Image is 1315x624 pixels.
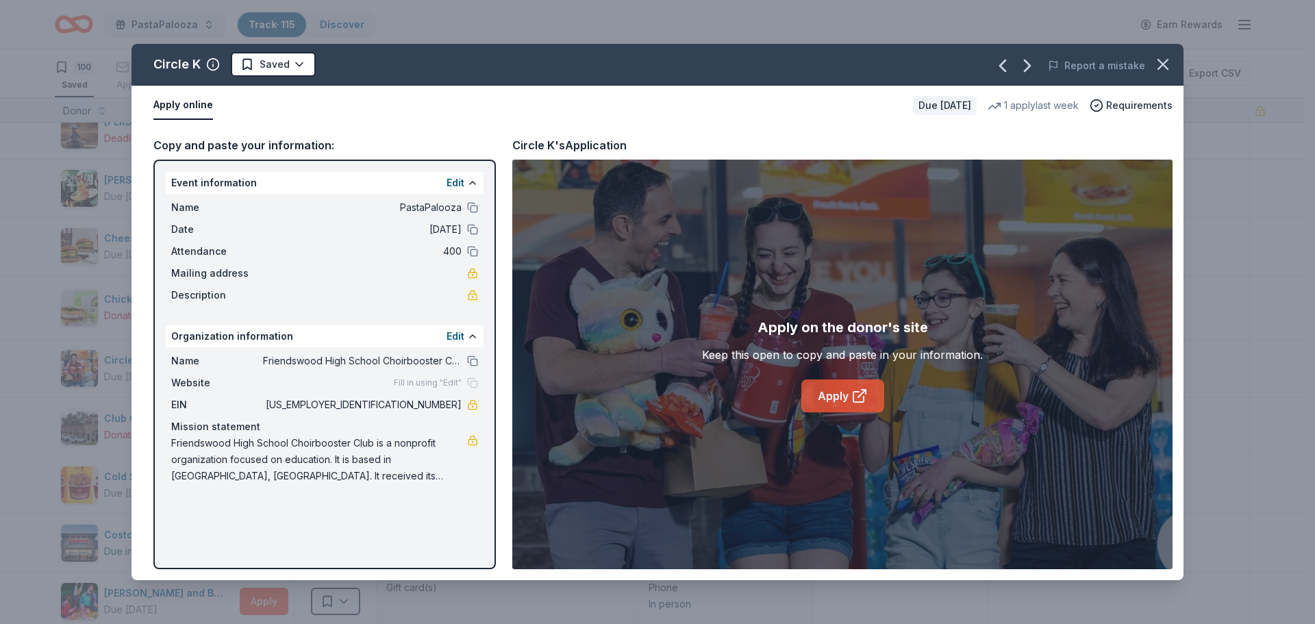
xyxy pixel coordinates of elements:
[166,325,484,347] div: Organization information
[153,91,213,120] button: Apply online
[447,328,464,345] button: Edit
[801,379,884,412] a: Apply
[263,199,462,216] span: PastaPalooza
[512,136,627,154] div: Circle K's Application
[263,221,462,238] span: [DATE]
[171,375,263,391] span: Website
[263,353,462,369] span: Friendswood High School Choirbooster Club
[153,53,201,75] div: Circle K
[153,136,496,154] div: Copy and paste your information:
[263,397,462,413] span: [US_EMPLOYER_IDENTIFICATION_NUMBER]
[394,377,462,388] span: Fill in using "Edit"
[263,243,462,260] span: 400
[913,96,977,115] div: Due [DATE]
[1106,97,1173,114] span: Requirements
[1048,58,1145,74] button: Report a mistake
[171,199,263,216] span: Name
[1090,97,1173,114] button: Requirements
[702,347,983,363] div: Keep this open to copy and paste in your information.
[988,97,1079,114] div: 1 apply last week
[260,56,290,73] span: Saved
[757,316,928,338] div: Apply on the donor's site
[171,221,263,238] span: Date
[171,435,467,484] span: Friendswood High School Choirbooster Club is a nonprofit organization focused on education. It is...
[171,353,263,369] span: Name
[171,419,478,435] div: Mission statement
[166,172,484,194] div: Event information
[231,52,316,77] button: Saved
[447,175,464,191] button: Edit
[171,397,263,413] span: EIN
[171,287,263,303] span: Description
[171,265,263,282] span: Mailing address
[171,243,263,260] span: Attendance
